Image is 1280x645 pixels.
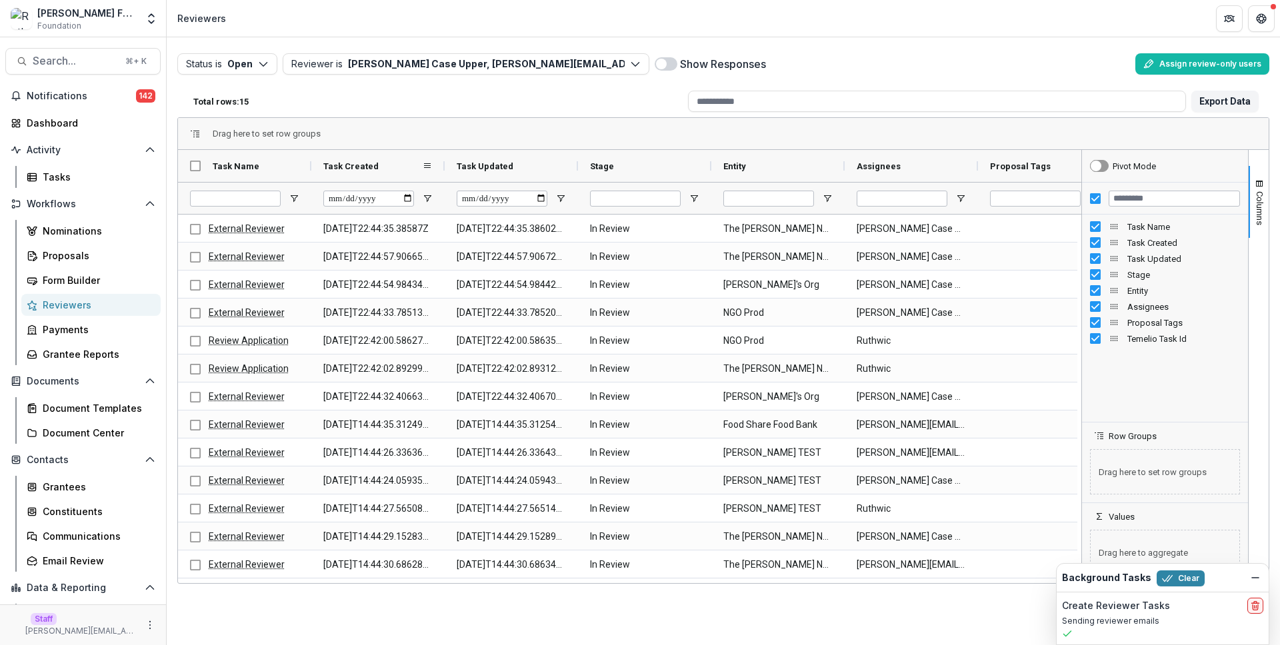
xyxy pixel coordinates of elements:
span: Drag here to set row groups [1090,449,1240,494]
span: In Review [590,327,699,354]
button: Open Filter Menu [555,193,566,204]
div: Document Center [43,426,150,440]
span: Proposal Tags [1127,318,1240,328]
div: Pivot Mode [1113,161,1156,171]
a: Proposals [21,245,161,267]
button: Partners [1216,5,1243,32]
span: Task Created [323,161,379,171]
span: [DATE]T22:42:00.586276Z [323,327,433,354]
span: Foundation [37,20,81,32]
input: Filter Columns Input [1109,191,1240,207]
span: In Review [590,383,699,410]
input: Task Name Filter Input [190,191,281,207]
span: [DATE]T22:44:35.386024Z [457,215,566,243]
span: Values [1109,512,1135,522]
label: Show Responses [680,56,766,72]
input: Task Updated Filter Input [457,191,547,207]
span: Documents [27,376,139,387]
span: 142 [136,89,155,103]
span: In Review [590,467,699,494]
a: Grantee Reports [21,343,161,365]
div: Dashboard [27,116,150,130]
a: Tasks [21,166,161,188]
span: [DATE]T14:44:27.565144Z [457,495,566,522]
a: Review Application [209,363,289,374]
div: ⌘ + K [123,54,149,69]
span: [DATE]T22:44:54.984426Z [457,271,566,299]
p: Total rows: 15 [193,97,249,107]
input: Stage Filter Input [590,191,681,207]
span: NGO Prod [723,327,833,354]
a: External Reviewer [209,279,285,290]
span: Task Created [1127,238,1240,248]
button: Search... [5,48,161,75]
div: Grantee Reports [43,347,150,361]
span: Temelio Task Id [1127,334,1240,344]
span: [PERSON_NAME][EMAIL_ADDRESS][DOMAIN_NAME] [857,411,966,438]
p: Staff [31,613,57,625]
span: [DATE]T22:44:33.785206Z [457,299,566,326]
a: External Reviewer [209,559,285,570]
div: Task Name Column [1082,219,1248,235]
span: [DATE]T22:44:54.984346Z [323,271,433,299]
div: Assignees Column [1082,299,1248,315]
div: Grantees [43,480,150,494]
input: Proposal Tags Filter Input [990,191,1081,207]
p: Sending reviewer emails [1062,615,1263,627]
div: Row Groups [213,129,321,139]
span: [DATE]T14:44:29.152839Z [323,523,433,550]
span: Activity [27,145,139,156]
span: [PERSON_NAME] Case Upper [857,467,966,494]
div: Values [1082,522,1248,583]
input: Assignees Filter Input [857,191,947,207]
span: [DATE]T22:42:02.893123Z [457,355,566,382]
button: Status isOpen [177,53,277,75]
span: [PERSON_NAME] Case Upper [857,243,966,271]
button: Open Filter Menu [822,193,833,204]
div: Nominations [43,224,150,238]
span: In Review [590,439,699,466]
span: [PERSON_NAME][EMAIL_ADDRESS][DOMAIN_NAME] [857,551,966,578]
span: Columns [1255,191,1265,225]
div: Form Builder [43,273,150,287]
span: NGO Prod [723,299,833,326]
span: [PERSON_NAME] TEST [723,495,833,522]
a: Review Application [209,335,289,346]
span: The [PERSON_NAME] Nonprofit [723,523,833,550]
a: Communications [21,525,161,547]
button: Open Data & Reporting [5,577,161,598]
span: The [PERSON_NAME] Nonprofit [723,243,833,271]
img: Ruthwick Foundation [11,8,32,29]
span: [DATE]T14:44:29.152898Z [457,523,566,550]
button: Notifications142 [5,85,161,107]
a: External Reviewer [209,447,285,458]
button: Open Workflows [5,193,161,215]
span: [DATE]T14:44:26.336366Z [323,439,433,466]
span: [PERSON_NAME] Case Upper [857,383,966,410]
span: Food Share Food Bank [723,411,833,438]
input: Task Created Filter Input [323,191,414,207]
button: Open Contacts [5,449,161,470]
span: [DATE]T14:44:30.686345Z [457,551,566,578]
span: [PERSON_NAME]'s Org [723,271,833,299]
span: Data & Reporting [27,582,139,594]
span: [PERSON_NAME] Case Upper [857,299,966,326]
span: [DATE]T22:42:00.586355Z [457,327,566,354]
div: [PERSON_NAME] Foundation [37,6,137,20]
button: Open Filter Menu [955,193,966,204]
a: Constituents [21,500,161,522]
span: [PERSON_NAME]'s Org [723,383,833,410]
div: Row Groups [1082,441,1248,502]
a: Reviewers [21,294,161,316]
div: Entity Column [1082,283,1248,299]
a: External Reviewer [209,251,285,262]
div: Communications [43,529,150,543]
button: More [142,617,158,633]
span: [PERSON_NAME][EMAIL_ADDRESS][DOMAIN_NAME] [857,439,966,466]
div: Temelio Task Id Column [1082,330,1248,346]
span: [DATE]T22:44:57.906725Z [457,243,566,271]
button: delete [1247,598,1263,614]
button: Open Filter Menu [422,193,433,204]
a: Document Templates [21,397,161,419]
span: Entity [1127,286,1240,296]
